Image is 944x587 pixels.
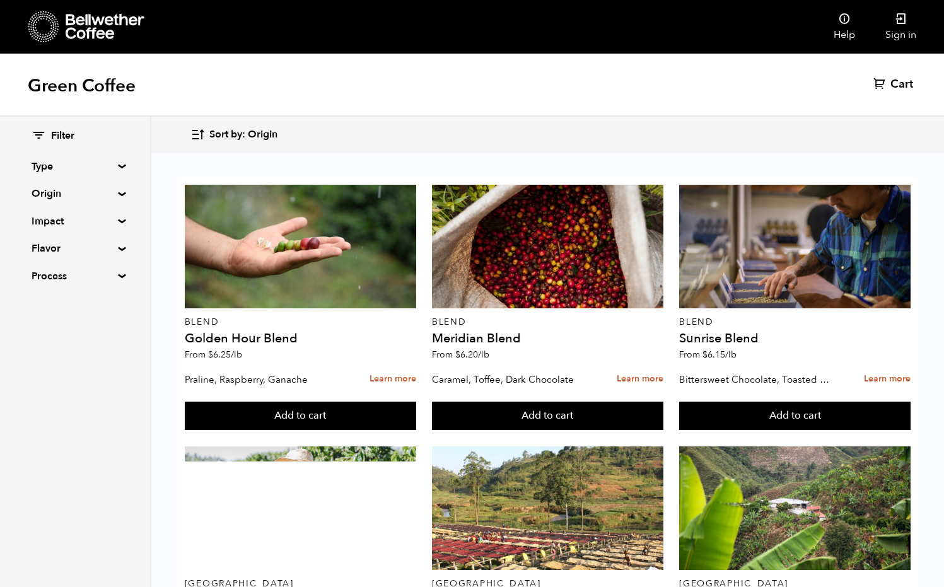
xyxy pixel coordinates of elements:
[231,349,242,361] span: /lb
[478,349,489,361] span: /lb
[32,186,119,201] summary: Origin
[679,402,911,431] button: Add to cart
[190,120,277,149] button: Sort by: Origin
[185,402,416,431] button: Add to cart
[702,349,708,361] span: $
[51,129,74,143] span: Filter
[864,366,911,393] a: Learn more
[679,370,836,389] p: Bittersweet Chocolate, Toasted Marshmallow, Candied Orange, Praline
[185,332,416,345] h4: Golden Hour Blend
[432,349,489,361] span: From
[617,366,663,393] a: Learn more
[873,77,916,92] a: Cart
[209,128,277,142] span: Sort by: Origin
[32,214,119,229] summary: Impact
[679,318,911,327] p: Blend
[679,332,911,345] h4: Sunrise Blend
[185,318,416,327] p: Blend
[725,349,737,361] span: /lb
[208,349,242,361] bdi: 6.25
[455,349,489,361] bdi: 6.20
[32,159,119,174] summary: Type
[32,241,119,256] summary: Flavor
[370,366,416,393] a: Learn more
[185,349,242,361] span: From
[679,349,737,361] span: From
[432,370,589,389] p: Caramel, Toffee, Dark Chocolate
[432,332,663,345] h4: Meridian Blend
[432,318,663,327] p: Blend
[185,370,342,389] p: Praline, Raspberry, Ganache
[208,349,213,361] span: $
[432,402,663,431] button: Add to cart
[890,77,913,92] span: Cart
[702,349,737,361] bdi: 6.15
[455,349,460,361] span: $
[32,269,119,284] summary: Process
[28,74,136,97] h1: Green Coffee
